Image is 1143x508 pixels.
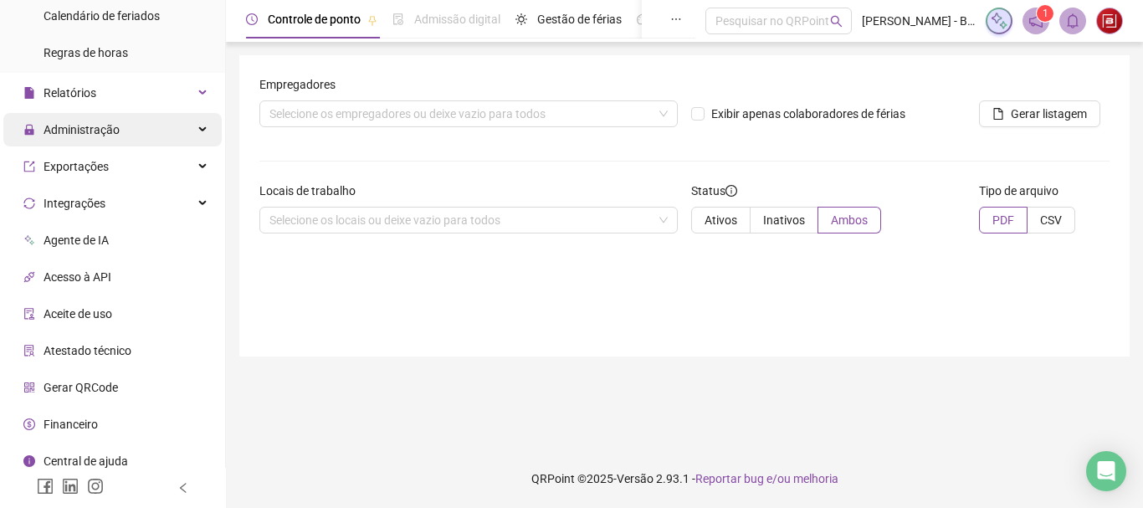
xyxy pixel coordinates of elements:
span: CSV [1040,213,1062,227]
span: Versão [617,472,654,485]
button: Gerar listagem [979,100,1100,127]
span: Controle de ponto [268,13,361,26]
span: solution [23,345,35,357]
span: Admissão digital [414,13,500,26]
span: Central de ajuda [44,454,128,468]
span: file-done [392,13,404,25]
span: export [23,161,35,172]
span: pushpin [367,15,377,25]
span: dollar [23,418,35,430]
span: notification [1028,13,1043,28]
span: Integrações [44,197,105,210]
span: Inativos [763,213,805,227]
sup: 1 [1037,5,1053,22]
span: Gerar QRCode [44,381,118,394]
span: Regras de horas [44,46,128,59]
span: 1 [1043,8,1048,19]
span: PDF [992,213,1014,227]
label: Locais de trabalho [259,182,366,200]
span: dashboard [637,13,648,25]
span: Exibir apenas colaboradores de férias [705,105,912,123]
span: Exportações [44,160,109,173]
span: audit [23,308,35,320]
span: clock-circle [246,13,258,25]
img: sparkle-icon.fc2bf0ac1784a2077858766a79e2daf3.svg [990,12,1008,30]
span: lock [23,124,35,136]
span: left [177,482,189,494]
span: bell [1065,13,1080,28]
span: info-circle [23,455,35,467]
div: Open Intercom Messenger [1086,451,1126,491]
span: [PERSON_NAME] - BIO HEALTH ACADEMIA [862,12,976,30]
footer: QRPoint © 2025 - 2.93.1 - [226,449,1143,508]
span: instagram [87,478,104,495]
span: search [830,15,843,28]
span: sun [515,13,527,25]
span: Ativos [705,213,737,227]
span: file [23,87,35,99]
img: 24469 [1097,8,1122,33]
span: Atestado técnico [44,344,131,357]
span: sync [23,198,35,209]
span: Tipo de arquivo [979,182,1058,200]
span: file [992,108,1004,120]
span: Agente de IA [44,233,109,247]
span: Relatórios [44,86,96,100]
span: Administração [44,123,120,136]
span: facebook [37,478,54,495]
span: qrcode [23,382,35,393]
label: Empregadores [259,75,346,94]
span: ellipsis [670,13,682,25]
span: linkedin [62,478,79,495]
span: Reportar bug e/ou melhoria [695,472,838,485]
span: Calendário de feriados [44,9,160,23]
span: Acesso à API [44,270,111,284]
span: Gestão de férias [537,13,622,26]
span: Ambos [831,213,868,227]
span: Gerar listagem [1011,105,1087,123]
span: Status [691,182,737,200]
span: Aceite de uso [44,307,112,321]
span: info-circle [725,185,737,197]
span: Financeiro [44,418,98,431]
span: api [23,271,35,283]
